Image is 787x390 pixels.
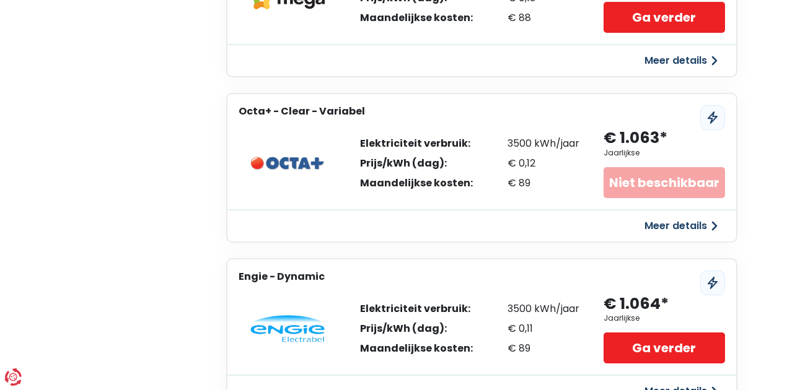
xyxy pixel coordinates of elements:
[637,50,725,72] button: Meer details
[360,158,473,168] div: Prijs/kWh (dag):
[604,314,640,323] div: Jaarlijkse
[250,315,325,342] img: Engie
[604,294,669,314] div: € 1.064*
[604,167,725,198] div: Niet beschikbaar
[637,215,725,237] button: Meer details
[604,332,725,363] a: Ga verder
[360,13,473,23] div: Maandelijkse kosten:
[508,304,579,314] div: 3500 kWh/jaar
[508,344,579,353] div: € 89
[239,105,365,117] h3: Octa+ - Clear - Variabel
[508,178,579,188] div: € 89
[508,324,579,334] div: € 0,11
[604,2,725,33] a: Ga verder
[360,344,473,353] div: Maandelijkse kosten:
[508,139,579,149] div: 3500 kWh/jaar
[604,149,640,157] div: Jaarlijkse
[508,158,579,168] div: € 0,12
[360,304,473,314] div: Elektriciteit verbruik:
[508,13,579,23] div: € 88
[604,128,667,149] div: € 1.063*
[360,324,473,334] div: Prijs/kWh (dag):
[239,271,325,282] h3: Engie - Dynamic
[250,157,325,171] img: Octa
[360,139,473,149] div: Elektriciteit verbruik:
[360,178,473,188] div: Maandelijkse kosten:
